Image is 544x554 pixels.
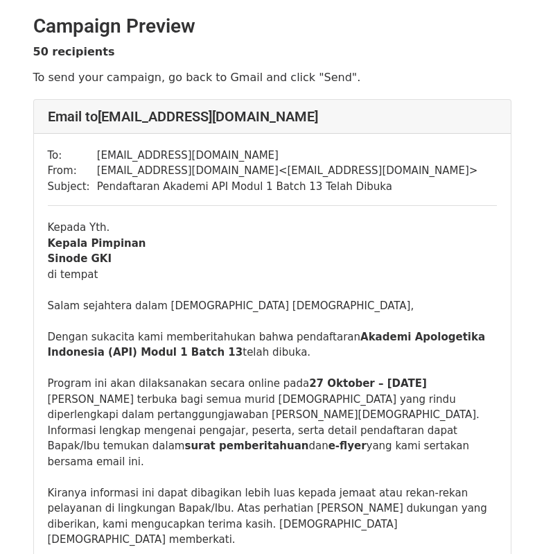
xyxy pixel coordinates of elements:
[309,377,427,390] b: 27 Oktober – [DATE]
[48,148,97,164] td: To:
[33,70,511,85] p: To send your campaign, go back to Gmail and click "Send".
[328,440,367,452] b: e-flyer
[97,148,478,164] td: [EMAIL_ADDRESS][DOMAIN_NAME]
[48,179,97,195] td: Subject:
[48,237,146,266] b: Kepala Pimpinan Sinode GKI
[48,108,497,125] h4: Email to [EMAIL_ADDRESS][DOMAIN_NAME]
[97,163,478,179] td: [EMAIL_ADDRESS][DOMAIN_NAME] < [EMAIL_ADDRESS][DOMAIN_NAME] >
[48,163,97,179] td: From:
[184,440,308,452] b: surat pemberitahuan
[33,45,115,58] strong: 50 recipients
[33,15,511,38] h2: Campaign Preview
[97,179,478,195] td: Pendaftaran Akademi API Modul 1 Batch 13 Telah Dibuka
